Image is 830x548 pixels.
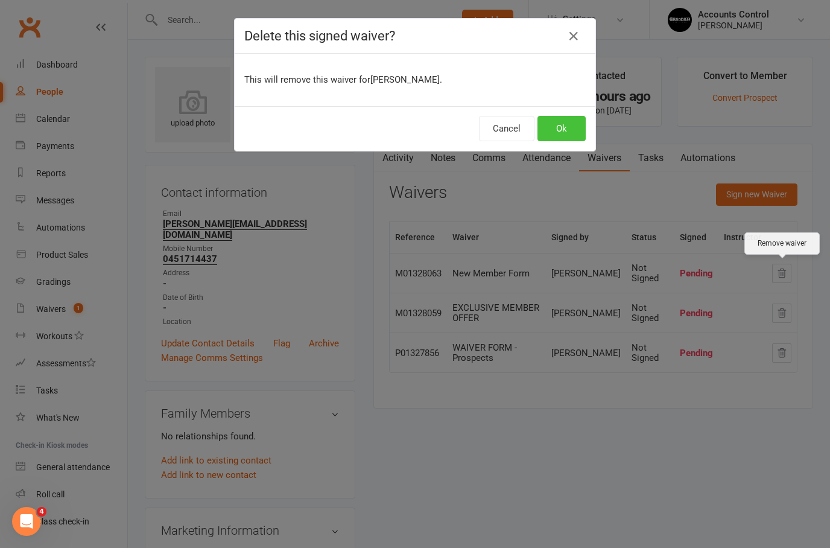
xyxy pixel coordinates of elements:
[12,507,41,536] iframe: Intercom live chat
[537,116,586,141] button: Ok
[244,72,586,87] p: This will remove this waiver for [PERSON_NAME] .
[479,116,534,141] button: Cancel
[244,28,586,43] h4: Delete this signed waiver?
[37,507,46,517] span: 4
